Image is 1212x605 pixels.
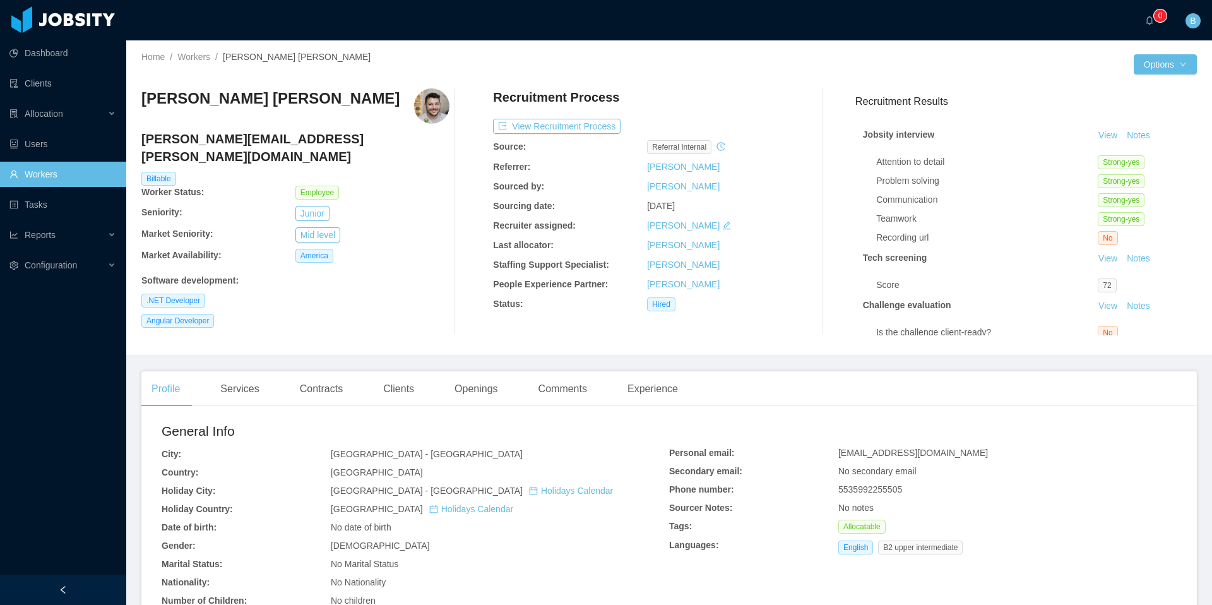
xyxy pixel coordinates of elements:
span: 5535992255505 [838,484,902,494]
a: icon: calendarHolidays Calendar [429,504,513,514]
a: icon: calendarHolidays Calendar [529,486,613,496]
span: [DEMOGRAPHIC_DATA] [331,541,430,551]
b: Personal email: [669,448,735,458]
span: Allocatable [838,520,886,534]
b: Sourced by: [493,181,544,191]
div: Score [876,279,1098,292]
span: B [1190,13,1196,28]
b: Nationality: [162,577,210,587]
strong: Tech screening [863,253,927,263]
span: No secondary email [838,466,917,476]
span: Angular Developer [141,314,214,328]
b: Worker Status: [141,187,204,197]
h3: Recruitment Results [855,93,1197,109]
div: Contracts [290,371,353,407]
strong: Jobsity interview [863,129,935,140]
span: [GEOGRAPHIC_DATA] [331,467,423,477]
div: Services [210,371,269,407]
h4: Recruitment Process [493,88,619,106]
div: Problem solving [876,174,1098,188]
div: Profile [141,371,190,407]
b: City: [162,449,181,459]
span: Strong-yes [1098,155,1144,169]
i: icon: bell [1145,16,1154,25]
h4: [PERSON_NAME][EMAIL_ADDRESS][PERSON_NAME][DOMAIN_NAME] [141,130,449,165]
i: icon: calendar [429,505,438,513]
a: icon: profileTasks [9,192,116,217]
b: Holiday City: [162,486,216,496]
a: icon: robotUsers [9,131,116,157]
span: Strong-yes [1098,193,1144,207]
span: English [838,541,873,554]
span: [GEOGRAPHIC_DATA] - [GEOGRAPHIC_DATA] [331,486,613,496]
span: Employee [295,186,339,200]
b: Sourcer Notes: [669,503,732,513]
span: Reports [25,230,56,240]
i: icon: calendar [529,486,538,495]
span: No Nationality [331,577,386,587]
i: icon: edit [722,221,731,230]
i: icon: setting [9,261,18,270]
div: Is the challenge client-ready? [876,326,1098,339]
a: [PERSON_NAME] [647,181,720,191]
b: Source: [493,141,526,152]
strong: Challenge evaluation [863,300,951,310]
span: No [1098,231,1117,245]
span: No [1098,326,1117,340]
span: 72 [1098,279,1116,292]
h2: General Info [162,421,669,441]
b: Referrer: [493,162,530,172]
div: Openings [444,371,508,407]
span: Billable [141,172,176,186]
button: Mid level [295,227,340,243]
span: [GEOGRAPHIC_DATA] - [GEOGRAPHIC_DATA] [331,449,523,459]
span: No date of birth [331,522,391,532]
sup: 0 [1154,9,1167,22]
b: Sourcing date: [493,201,555,211]
i: icon: history [716,142,725,151]
span: Allocation [25,109,63,119]
i: icon: line-chart [9,231,18,239]
span: No Marital Status [331,559,398,569]
span: Configuration [25,260,77,270]
b: Last allocator: [493,240,554,250]
span: Strong-yes [1098,174,1144,188]
b: Secondary email: [669,466,742,476]
img: ec294dc5-d064-47ed-8abb-57717b4d7e59_66fb0e64d4272-400w.png [414,88,449,124]
span: [EMAIL_ADDRESS][DOMAIN_NAME] [838,448,988,458]
a: icon: auditClients [9,71,116,96]
a: icon: pie-chartDashboard [9,40,116,66]
span: [PERSON_NAME] [PERSON_NAME] [223,52,371,62]
b: Holiday Country: [162,504,233,514]
b: People Experience Partner: [493,279,608,289]
b: Date of birth: [162,522,217,532]
b: Staffing Support Specialist: [493,260,609,270]
button: Notes [1122,251,1155,267]
a: View [1094,130,1122,140]
b: Market Seniority: [141,229,213,239]
a: [PERSON_NAME] [647,279,720,289]
a: icon: exportView Recruitment Process [493,121,621,131]
b: Gender: [162,541,196,551]
div: Attention to detail [876,155,1098,169]
div: Clients [373,371,424,407]
span: America [295,249,333,263]
div: Experience [617,371,688,407]
h3: [PERSON_NAME] [PERSON_NAME] [141,88,400,109]
span: Hired [647,297,675,311]
a: [PERSON_NAME] [647,260,720,270]
span: B2 upper intermediate [878,541,963,554]
b: Marital Status: [162,559,222,569]
span: [DATE] [647,201,675,211]
button: icon: exportView Recruitment Process [493,119,621,134]
div: Recording url [876,231,1098,244]
button: Notes [1122,128,1155,143]
b: Market Availability: [141,250,222,260]
b: Software development : [141,275,239,285]
div: Comments [528,371,597,407]
a: View [1094,253,1122,263]
a: Workers [177,52,210,62]
b: Tags: [669,521,692,531]
a: Home [141,52,165,62]
span: [GEOGRAPHIC_DATA] [331,504,513,514]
